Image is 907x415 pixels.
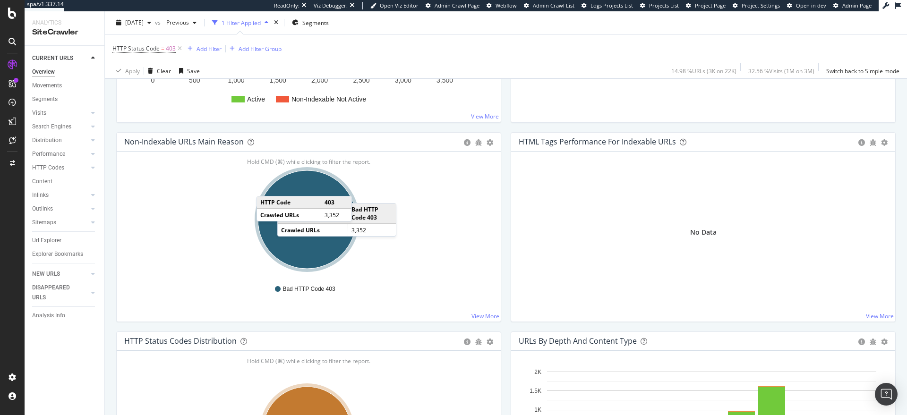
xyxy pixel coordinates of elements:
[649,2,679,9] span: Projects List
[228,76,245,84] text: 1,000
[32,190,49,200] div: Inlinks
[124,137,244,146] div: Non-Indexable URLs Main Reason
[870,139,876,146] div: bug
[32,177,98,186] a: Content
[112,63,140,78] button: Apply
[858,139,865,146] div: circle-info
[247,95,265,103] text: Active
[796,2,826,9] span: Open in dev
[274,2,299,9] div: ReadOnly:
[32,249,83,259] div: Explorer Bookmarks
[519,137,676,146] div: HTML Tags Performance for Indexable URLs
[239,44,282,52] div: Add Filter Group
[157,67,171,75] div: Clear
[32,53,73,63] div: CURRENT URLS
[353,76,369,84] text: 2,500
[112,44,160,52] span: HTTP Status Code
[582,2,633,9] a: Logs Projects List
[257,196,321,209] td: HTTP Code
[32,163,64,173] div: HTTP Codes
[314,2,348,9] div: Viz Debugger:
[32,249,98,259] a: Explorer Bookmarks
[32,236,98,246] a: Url Explorer
[32,204,53,214] div: Outlinks
[32,149,65,159] div: Performance
[32,94,58,104] div: Segments
[32,283,80,303] div: DISAPPEARED URLS
[348,203,396,224] td: Bad HTTP Code 403
[32,283,88,303] a: DISAPPEARED URLS
[175,63,200,78] button: Save
[32,190,88,200] a: Inlinks
[302,18,329,26] span: Segments
[32,204,88,214] a: Outlinks
[151,76,155,84] text: 0
[534,407,541,413] text: 1K
[282,285,335,293] span: Bad HTTP Code 403
[858,339,865,345] div: circle-info
[464,339,471,345] div: circle-info
[475,139,482,146] div: bug
[124,167,490,276] div: A chart.
[257,209,321,221] td: Crawled URLs
[32,108,46,118] div: Visits
[278,224,348,236] td: Crawled URLs
[348,224,396,236] td: 3,352
[270,76,286,84] text: 1,500
[321,196,351,209] td: 403
[32,177,52,186] div: Content
[32,311,65,321] div: Analysis Info
[32,27,97,38] div: SiteCrawler
[125,67,140,75] div: Apply
[226,43,282,54] button: Add Filter Group
[197,44,222,52] div: Add Filter
[32,236,61,246] div: Url Explorer
[435,2,479,9] span: Admin Crawl Page
[471,112,499,120] a: View More
[187,67,200,75] div: Save
[487,139,493,146] div: gear
[640,2,679,9] a: Projects List
[866,312,894,320] a: View More
[530,388,541,394] text: 1.5K
[475,339,482,345] div: bug
[426,2,479,9] a: Admin Crawl Page
[32,67,98,77] a: Overview
[32,163,88,173] a: HTTP Codes
[524,2,574,9] a: Admin Crawl List
[166,42,176,55] span: 403
[32,311,98,321] a: Analysis Info
[32,122,71,132] div: Search Engines
[487,339,493,345] div: gear
[436,76,453,84] text: 3,500
[881,139,888,146] div: gear
[787,2,826,9] a: Open in dev
[881,339,888,345] div: gear
[32,269,60,279] div: NEW URLS
[32,149,88,159] a: Performance
[32,108,88,118] a: Visits
[464,139,471,146] div: circle-info
[32,94,98,104] a: Segments
[161,44,164,52] span: =
[32,136,62,145] div: Distribution
[155,18,163,26] span: vs
[144,63,171,78] button: Clear
[686,2,726,9] a: Project Page
[32,218,56,228] div: Sitemaps
[671,67,736,75] div: 14.98 % URLs ( 3K on 22K )
[32,53,88,63] a: CURRENT URLS
[222,18,261,26] div: 1 Filter Applied
[833,2,872,9] a: Admin Page
[189,76,200,84] text: 500
[32,67,55,77] div: Overview
[690,228,717,237] div: No Data
[742,2,780,9] span: Project Settings
[822,63,899,78] button: Switch back to Simple mode
[272,18,280,27] div: times
[125,18,144,26] span: 2025 Sep. 4th
[32,122,88,132] a: Search Engines
[163,18,189,26] span: Previous
[534,369,541,375] text: 2K
[590,2,633,9] span: Logs Projects List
